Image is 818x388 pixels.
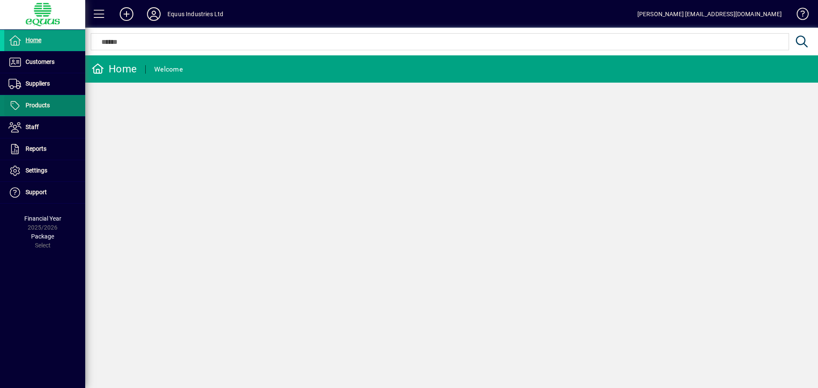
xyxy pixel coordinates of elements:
div: Equus Industries Ltd [167,7,224,21]
span: Financial Year [24,215,61,222]
span: Suppliers [26,80,50,87]
a: Knowledge Base [790,2,807,29]
a: Products [4,95,85,116]
span: Package [31,233,54,240]
a: Reports [4,138,85,160]
span: Support [26,189,47,195]
a: Suppliers [4,73,85,95]
span: Customers [26,58,55,65]
span: Reports [26,145,46,152]
div: Welcome [154,63,183,76]
a: Settings [4,160,85,181]
a: Customers [4,52,85,73]
button: Profile [140,6,167,22]
button: Add [113,6,140,22]
a: Support [4,182,85,203]
span: Products [26,102,50,109]
div: Home [92,62,137,76]
div: [PERSON_NAME] [EMAIL_ADDRESS][DOMAIN_NAME] [637,7,782,21]
a: Staff [4,117,85,138]
span: Staff [26,124,39,130]
span: Settings [26,167,47,174]
span: Home [26,37,41,43]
